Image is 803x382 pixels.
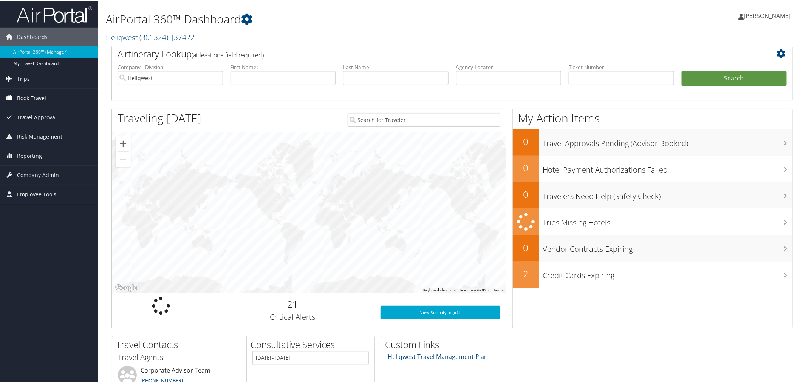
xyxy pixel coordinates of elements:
a: View SecurityLogic® [381,305,501,319]
span: , [ 37422 ] [168,31,197,42]
h3: Travel Approvals Pending (Advisor Booked) [543,134,793,148]
span: Employee Tools [17,184,56,203]
label: Ticket Number: [569,63,674,70]
h3: Credit Cards Expiring [543,266,793,280]
span: Company Admin [17,165,59,184]
span: (at least one field required) [192,50,264,59]
img: airportal-logo.png [17,5,92,23]
h1: My Action Items [513,109,793,125]
span: Risk Management [17,126,62,145]
h3: Travelers Need Help (Safety Check) [543,186,793,201]
span: Reporting [17,146,42,165]
a: 0Hotel Payment Authorizations Failed [513,155,793,181]
a: 0Vendor Contracts Expiring [513,234,793,261]
label: First Name: [231,63,336,70]
h2: 0 [513,134,539,147]
img: Google [114,282,139,292]
label: Company - Division: [118,63,223,70]
h3: Trips Missing Hotels [543,213,793,227]
label: Last Name: [343,63,449,70]
button: Search [682,70,787,85]
h2: Consultative Services [251,337,374,350]
span: ( 301324 ) [139,31,168,42]
a: Heliqwest Travel Management Plan [388,352,488,360]
h2: Custom Links [385,337,509,350]
a: Terms (opens in new tab) [493,287,504,291]
h2: Travel Contacts [116,337,240,350]
a: Trips Missing Hotels [513,208,793,234]
h2: 0 [513,240,539,253]
h3: Critical Alerts [216,311,369,322]
h1: Traveling [DATE] [118,109,201,125]
label: Agency Locator: [456,63,562,70]
h2: 0 [513,161,539,174]
h2: 21 [216,297,369,310]
a: Heliqwest [106,31,197,42]
h2: 2 [513,267,539,280]
h3: Hotel Payment Authorizations Failed [543,160,793,174]
span: Map data ©2025 [460,287,489,291]
a: [PERSON_NAME] [739,4,798,26]
span: Travel Approval [17,107,57,126]
button: Keyboard shortcuts [423,287,456,292]
h3: Vendor Contracts Expiring [543,239,793,254]
h2: 0 [513,187,539,200]
a: 0Travelers Need Help (Safety Check) [513,181,793,208]
span: Trips [17,69,30,88]
span: Book Travel [17,88,46,107]
a: 2Credit Cards Expiring [513,261,793,287]
span: Dashboards [17,27,48,46]
h2: Airtinerary Lookup [118,47,730,60]
a: 0Travel Approvals Pending (Advisor Booked) [513,128,793,155]
button: Zoom in [116,136,131,151]
h1: AirPortal 360™ Dashboard [106,11,568,26]
span: [PERSON_NAME] [744,11,791,19]
h3: Travel Agents [118,351,234,362]
input: Search for Traveler [348,112,501,126]
button: Zoom out [116,151,131,166]
a: Open this area in Google Maps (opens a new window) [114,282,139,292]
